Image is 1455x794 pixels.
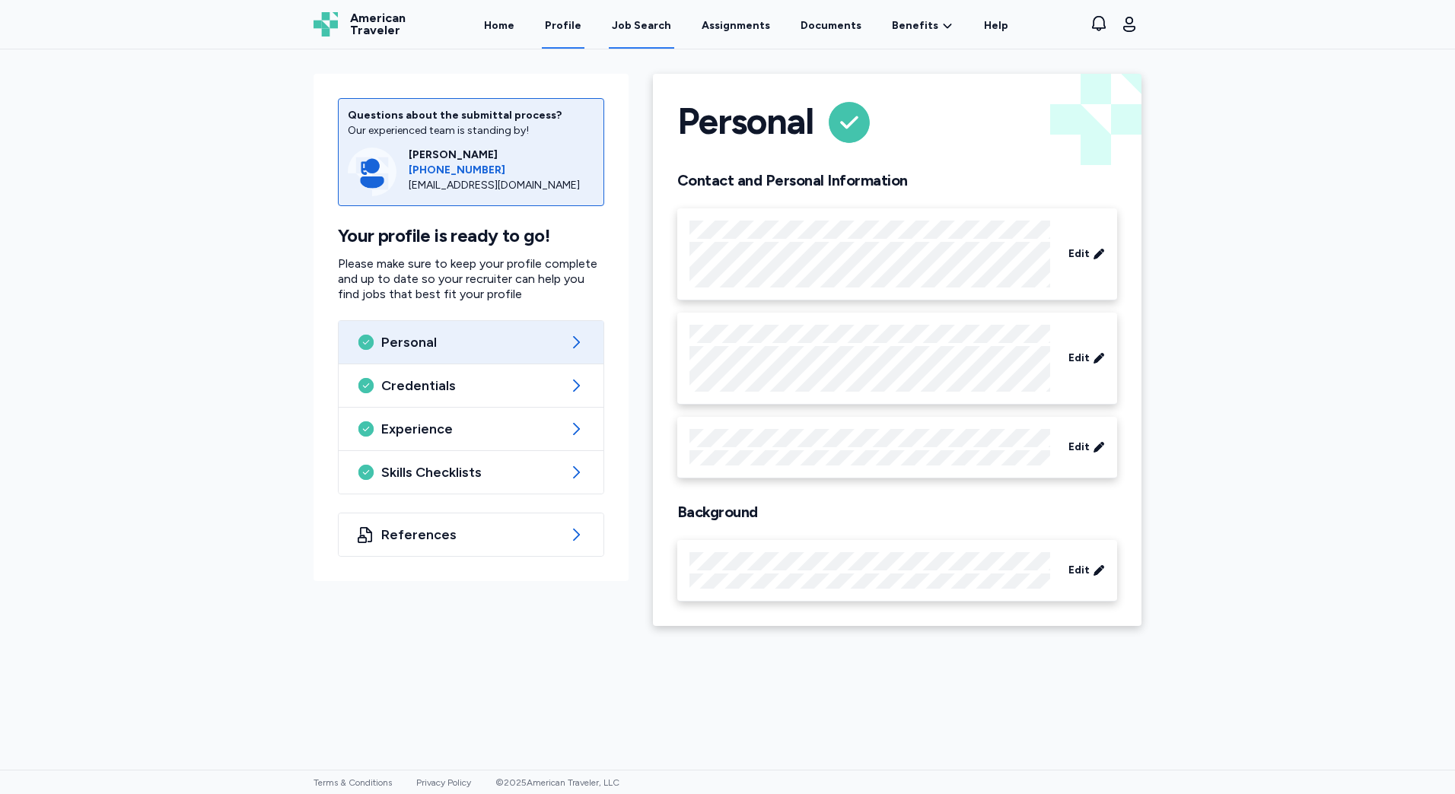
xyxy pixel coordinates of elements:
p: Please make sure to keep your profile complete and up to date so your recruiter can help you find... [338,256,604,302]
a: [PHONE_NUMBER] [409,163,594,178]
span: Credentials [381,376,561,395]
div: Edit [677,313,1117,405]
div: [PERSON_NAME] [409,148,594,163]
span: Edit [1068,351,1090,366]
span: © 2025 American Traveler, LLC [495,777,619,788]
a: Terms & Conditions [314,777,392,788]
span: American Traveler [350,12,406,37]
div: Edit [677,417,1117,478]
img: Logo [314,12,338,37]
h1: Your profile is ready to go! [338,224,604,247]
div: Questions about the submittal process? [348,108,594,123]
div: Job Search [612,18,671,33]
span: Personal [381,333,561,351]
a: Profile [542,2,584,49]
h2: Contact and Personal Information [677,171,1117,190]
a: Job Search [609,2,674,49]
div: [EMAIL_ADDRESS][DOMAIN_NAME] [409,178,594,193]
span: References [381,526,561,544]
a: Privacy Policy [416,777,471,788]
div: Edit [677,540,1117,602]
a: Benefits [892,18,954,33]
span: Benefits [892,18,938,33]
h1: Personal [677,98,813,147]
div: Edit [677,208,1117,300]
div: Our experienced team is standing by! [348,123,594,138]
h2: Background [677,503,1117,522]
span: Edit [1068,563,1090,578]
span: Skills Checklists [381,463,561,481]
img: Consultant [348,148,396,196]
span: Experience [381,420,561,438]
span: Edit [1068,440,1090,455]
span: Edit [1068,246,1090,262]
